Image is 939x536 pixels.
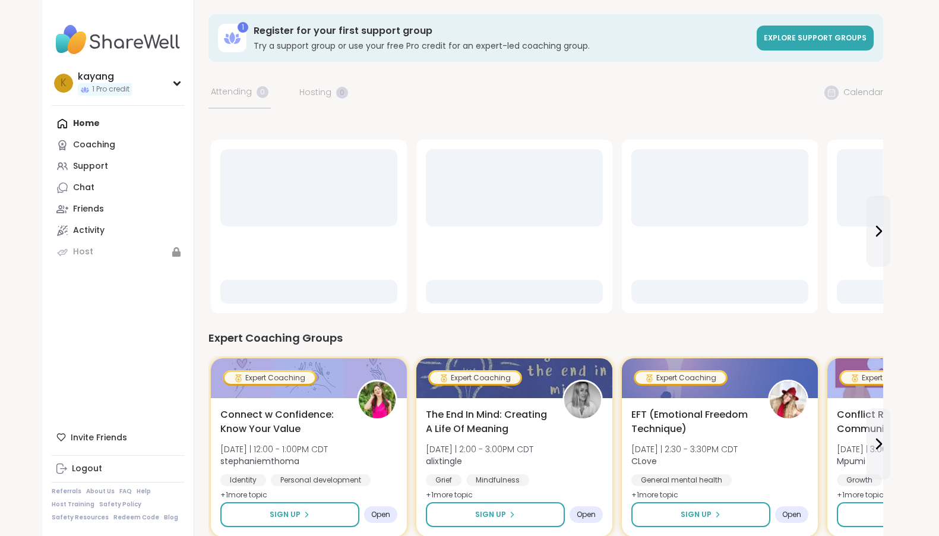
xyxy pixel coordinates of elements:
[52,198,184,220] a: Friends
[52,241,184,263] a: Host
[220,455,299,467] b: stephaniemthoma
[430,372,520,384] div: Expert Coaching
[371,510,390,519] span: Open
[52,177,184,198] a: Chat
[636,372,726,384] div: Expert Coaching
[466,474,529,486] div: Mindfulness
[220,443,328,455] span: [DATE] | 12:00 - 1:00PM CDT
[52,156,184,177] a: Support
[73,182,94,194] div: Chat
[52,220,184,241] a: Activity
[426,502,565,527] button: Sign Up
[73,246,93,258] div: Host
[764,33,867,43] span: Explore support groups
[113,513,159,522] a: Redeem Code
[631,474,732,486] div: General mental health
[73,225,105,237] div: Activity
[52,513,109,522] a: Safety Resources
[841,372,931,384] div: Expert Coaching
[782,510,801,519] span: Open
[631,502,770,527] button: Sign Up
[359,381,396,418] img: stephaniemthoma
[426,455,462,467] b: alixtingle
[52,500,94,509] a: Host Training
[86,487,115,496] a: About Us
[52,458,184,480] a: Logout
[78,70,132,83] div: kayang
[52,134,184,156] a: Coaching
[220,502,359,527] button: Sign Up
[164,513,178,522] a: Blog
[92,84,129,94] span: 1 Pro credit
[426,408,549,436] span: The End In Mind: Creating A Life Of Meaning
[52,427,184,448] div: Invite Friends
[220,474,266,486] div: Identity
[220,408,344,436] span: Connect w Confidence: Know Your Value
[270,509,301,520] span: Sign Up
[564,381,601,418] img: alixtingle
[73,139,115,151] div: Coaching
[72,463,102,475] div: Logout
[208,330,883,346] div: Expert Coaching Groups
[426,443,533,455] span: [DATE] | 2:00 - 3:00PM CDT
[99,500,141,509] a: Safety Policy
[631,408,755,436] span: EFT (Emotional Freedom Technique)
[631,455,657,467] b: CLove
[757,26,874,51] a: Explore support groups
[73,160,108,172] div: Support
[52,19,184,61] img: ShareWell Nav Logo
[681,509,712,520] span: Sign Up
[52,487,81,496] a: Referrals
[770,381,807,418] img: CLove
[225,372,315,384] div: Expert Coaching
[254,24,750,37] h3: Register for your first support group
[577,510,596,519] span: Open
[73,203,104,215] div: Friends
[837,474,882,486] div: Growth
[238,22,248,33] div: 1
[61,75,67,91] span: k
[137,487,151,496] a: Help
[837,455,865,467] b: Mpumi
[631,443,738,455] span: [DATE] | 2:30 - 3:30PM CDT
[119,487,132,496] a: FAQ
[271,474,371,486] div: Personal development
[426,474,461,486] div: Grief
[254,40,750,52] h3: Try a support group or use your free Pro credit for an expert-led coaching group.
[475,509,506,520] span: Sign Up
